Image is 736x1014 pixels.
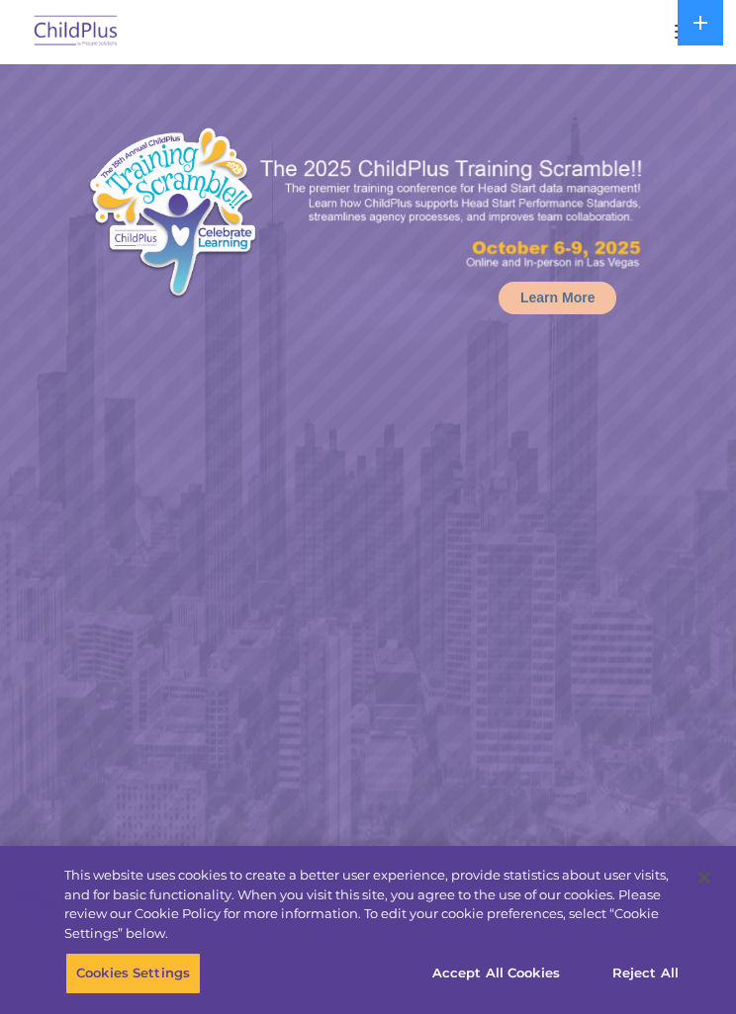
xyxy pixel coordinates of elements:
button: Accept All Cookies [421,953,571,994]
button: Reject All [584,953,707,994]
button: Cookies Settings [65,953,201,994]
button: Close [683,856,726,899]
img: ChildPlus by Procare Solutions [30,9,123,55]
a: Learn More [499,282,616,314]
div: This website uses cookies to create a better user experience, provide statistics about user visit... [64,866,684,943]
